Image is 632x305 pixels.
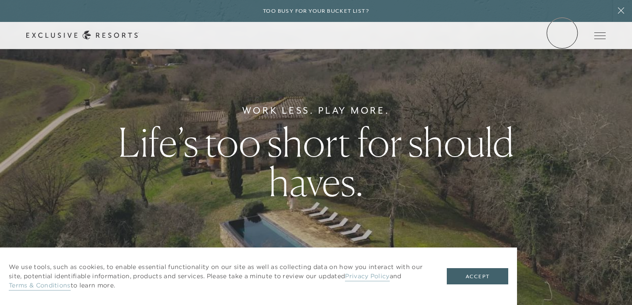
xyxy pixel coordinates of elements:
a: Privacy Policy [345,272,389,281]
a: Terms & Conditions [9,281,71,291]
p: We use tools, such as cookies, to enable essential functionality on our site as well as collectin... [9,262,429,290]
h1: Life’s too short for should haves. [111,122,522,201]
button: Accept [447,268,508,285]
h6: Too busy for your bucket list? [263,7,369,15]
h6: Work Less. Play More. [242,104,390,118]
button: Open navigation [594,32,606,39]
